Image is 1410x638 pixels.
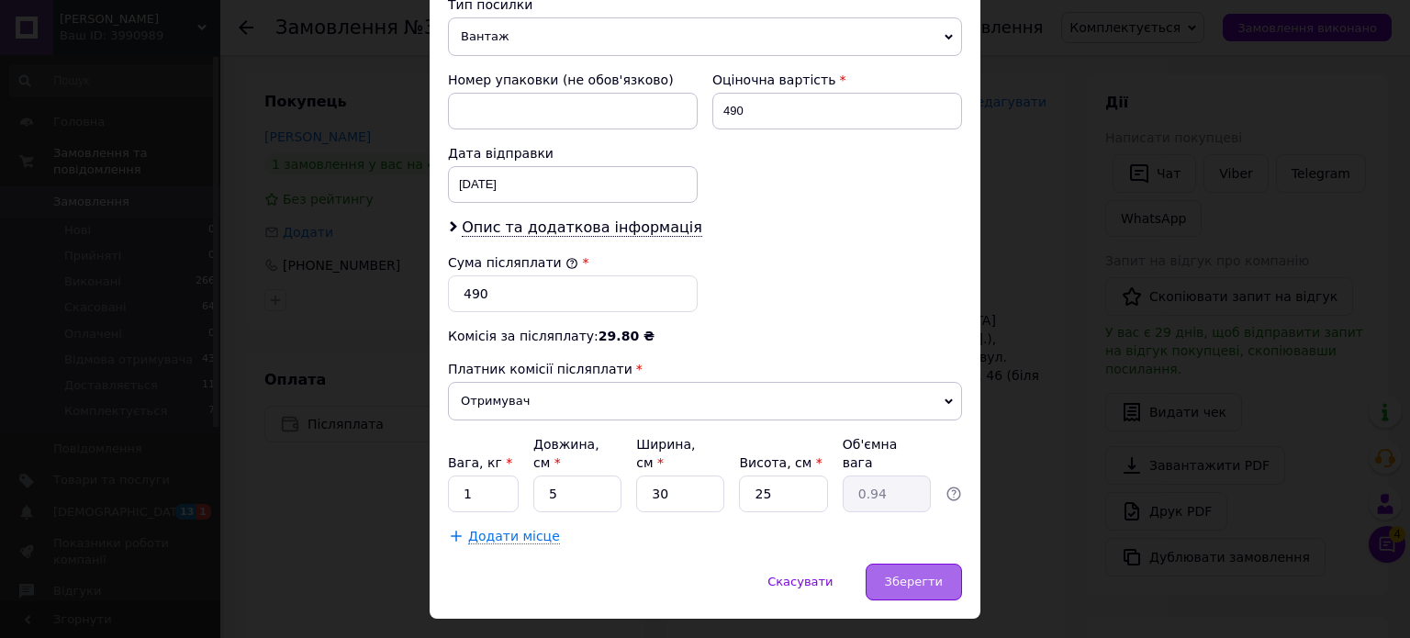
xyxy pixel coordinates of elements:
span: 29.80 ₴ [599,329,655,343]
span: Отримувач [448,382,962,420]
div: Об'ємна вага [843,435,931,472]
label: Вага, кг [448,455,512,470]
span: Зберегти [885,575,943,588]
div: Номер упаковки (не обов'язково) [448,71,698,89]
div: Комісія за післяплату: [448,327,962,345]
label: Сума післяплати [448,255,578,270]
label: Довжина, см [533,437,599,470]
div: Дата відправки [448,144,698,162]
span: Скасувати [767,575,833,588]
label: Висота, см [739,455,822,470]
div: Оціночна вартість [712,71,962,89]
span: Платник комісії післяплати [448,362,632,376]
span: Опис та додаткова інформація [462,218,702,237]
span: Додати місце [468,529,560,544]
label: Ширина, см [636,437,695,470]
span: Вантаж [448,17,962,56]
